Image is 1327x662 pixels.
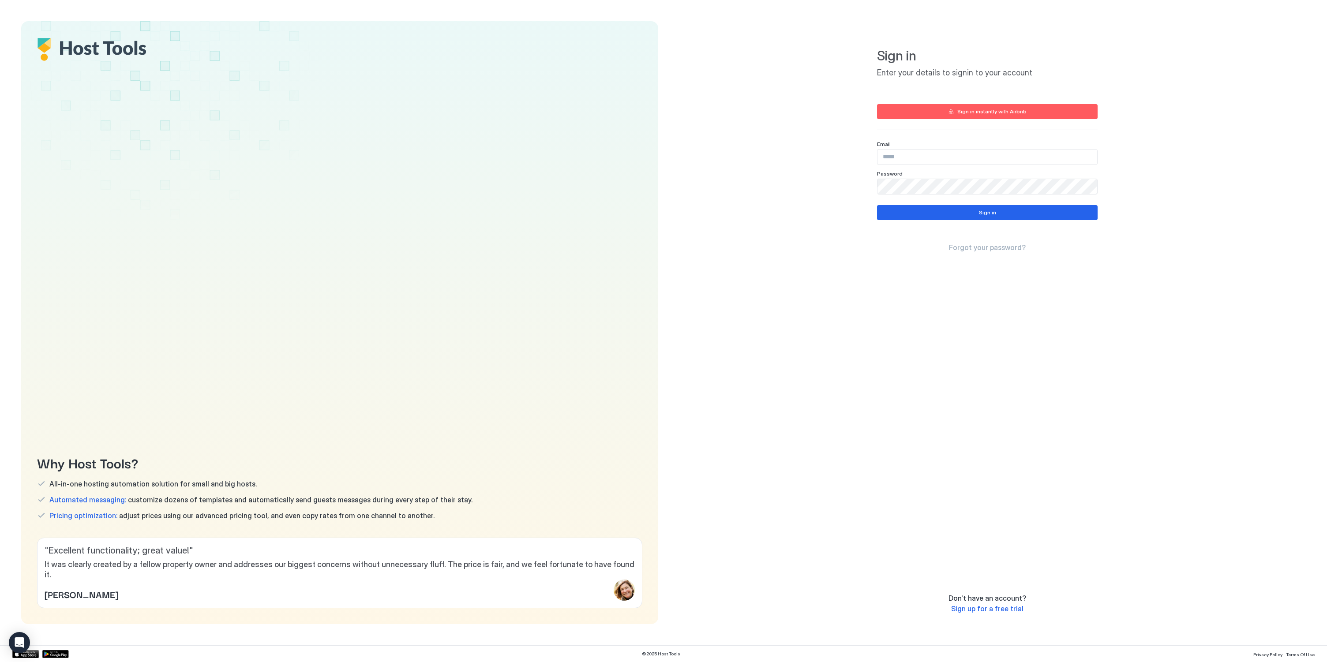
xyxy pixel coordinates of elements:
[1253,649,1282,658] a: Privacy Policy
[877,205,1098,220] button: Sign in
[877,68,1098,78] span: Enter your details to signin to your account
[948,594,1026,602] span: Don't have an account?
[877,48,1098,64] span: Sign in
[951,604,1023,613] a: Sign up for a free trial
[49,511,117,520] span: Pricing optimization:
[979,209,996,217] div: Sign in
[1286,652,1315,657] span: Terms Of Use
[951,604,1023,613] span: Sign up for a free trial
[45,545,635,556] span: " Excellent functionality; great value! "
[49,495,472,504] span: customize dozens of templates and automatically send guests messages during every step of their s...
[642,651,680,657] span: © 2025 Host Tools
[49,511,435,520] span: adjust prices using our advanced pricing tool, and even copy rates from one channel to another.
[614,580,635,601] div: profile
[957,108,1027,116] div: Sign in instantly with Airbnb
[949,243,1026,252] a: Forgot your password?
[877,150,1097,165] input: Input Field
[12,650,39,658] a: App Store
[49,479,257,488] span: All-in-one hosting automation solution for small and big hosts.
[877,141,891,147] span: Email
[1253,652,1282,657] span: Privacy Policy
[49,495,126,504] span: Automated messaging:
[37,453,642,472] span: Why Host Tools?
[877,104,1098,119] button: Sign in instantly with Airbnb
[45,560,635,580] span: It was clearly created by a fellow property owner and addresses our biggest concerns without unne...
[1286,649,1315,658] a: Terms Of Use
[45,587,118,601] span: [PERSON_NAME]
[42,650,69,658] a: Google Play Store
[877,170,903,177] span: Password
[9,632,30,653] div: Open Intercom Messenger
[877,179,1097,194] input: Input Field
